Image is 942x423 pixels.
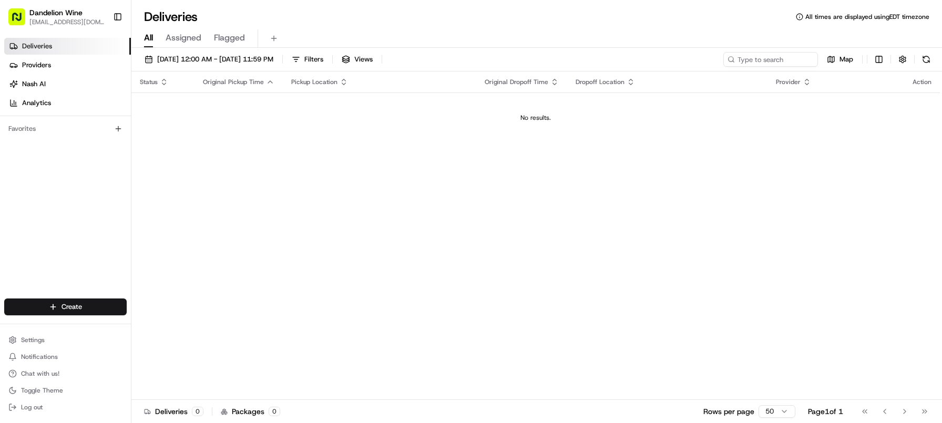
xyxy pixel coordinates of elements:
button: Notifications [4,349,127,364]
h1: Deliveries [144,8,198,25]
span: Create [62,302,82,312]
div: Action [913,78,931,86]
span: All [144,32,153,44]
button: Log out [4,400,127,415]
span: Chat with us! [21,369,59,378]
button: [DATE] 12:00 AM - [DATE] 11:59 PM [140,52,278,67]
div: Packages [221,406,280,417]
span: Original Pickup Time [203,78,264,86]
span: Toggle Theme [21,386,63,395]
div: Page 1 of 1 [808,406,843,417]
span: All times are displayed using EDT timezone [805,13,929,21]
button: Views [337,52,377,67]
span: Deliveries [22,42,52,51]
span: Original Dropoff Time [485,78,548,86]
button: Refresh [919,52,934,67]
span: Notifications [21,353,58,361]
span: Assigned [166,32,201,44]
span: Flagged [214,32,245,44]
span: Status [140,78,158,86]
div: No results. [136,114,936,122]
a: Nash AI [4,76,131,92]
button: Create [4,298,127,315]
span: Log out [21,403,43,411]
button: Filters [287,52,328,67]
a: Providers [4,57,131,74]
div: Favorites [4,120,127,137]
span: Nash AI [22,79,46,89]
button: Map [822,52,858,67]
span: Settings [21,336,45,344]
span: Analytics [22,98,51,108]
span: Map [839,55,853,64]
div: 0 [269,407,280,416]
span: Provider [776,78,801,86]
button: Dandelion Wine[EMAIL_ADDRESS][DOMAIN_NAME] [4,4,109,29]
button: Settings [4,333,127,347]
a: Deliveries [4,38,131,55]
button: [EMAIL_ADDRESS][DOMAIN_NAME] [29,18,105,26]
span: Filters [304,55,323,64]
span: Pickup Location [291,78,337,86]
div: 0 [192,407,203,416]
button: Toggle Theme [4,383,127,398]
span: Dropoff Location [576,78,624,86]
span: Views [354,55,373,64]
span: [DATE] 12:00 AM - [DATE] 11:59 PM [157,55,273,64]
input: Type to search [723,52,818,67]
span: Providers [22,60,51,70]
button: Chat with us! [4,366,127,381]
a: Analytics [4,95,131,111]
div: Deliveries [144,406,203,417]
button: Dandelion Wine [29,7,83,18]
p: Rows per page [703,406,754,417]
